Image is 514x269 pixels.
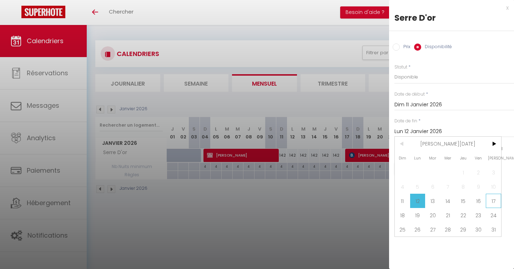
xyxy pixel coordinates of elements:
[440,208,456,222] span: 21
[389,4,509,12] div: x
[425,194,440,208] span: 13
[425,179,440,194] span: 6
[455,194,471,208] span: 15
[410,151,425,165] span: Lun
[395,151,410,165] span: Dim
[455,151,471,165] span: Jeu
[471,179,486,194] span: 9
[471,222,486,237] span: 30
[410,208,425,222] span: 19
[410,222,425,237] span: 26
[486,137,501,151] span: >
[440,222,456,237] span: 28
[440,151,456,165] span: Mer
[455,179,471,194] span: 8
[425,208,440,222] span: 20
[486,151,501,165] span: [PERSON_NAME]
[394,118,417,125] label: Date de fin
[394,64,407,71] label: Statut
[455,208,471,222] span: 22
[394,12,509,24] div: Serre D'or
[455,165,471,179] span: 1
[471,151,486,165] span: Ven
[455,222,471,237] span: 29
[410,137,486,151] span: [PERSON_NAME][DATE]
[440,179,456,194] span: 7
[486,179,501,194] span: 10
[471,208,486,222] span: 23
[421,44,452,51] label: Disponibilité
[486,194,501,208] span: 17
[425,151,440,165] span: Mar
[440,194,456,208] span: 14
[486,222,501,237] span: 31
[410,194,425,208] span: 12
[394,91,425,98] label: Date de début
[395,222,410,237] span: 25
[395,208,410,222] span: 18
[395,179,410,194] span: 4
[395,194,410,208] span: 11
[486,165,501,179] span: 3
[425,222,440,237] span: 27
[471,194,486,208] span: 16
[410,179,425,194] span: 5
[400,44,410,51] label: Prix
[471,165,486,179] span: 2
[395,137,410,151] span: <
[486,208,501,222] span: 24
